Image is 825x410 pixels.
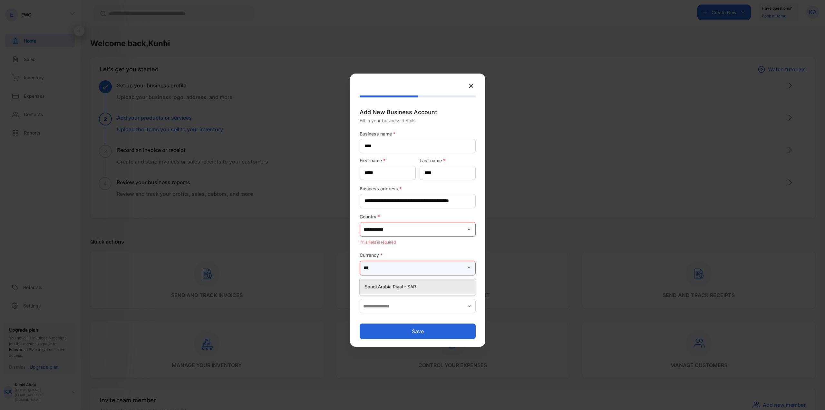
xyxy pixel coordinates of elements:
label: Currency [360,252,476,258]
p: Add New Business Account [360,108,476,116]
label: Business address [360,185,476,192]
label: First name [360,157,416,164]
p: Saudi Arabia Riyal - SAR [365,283,473,290]
label: Country [360,213,476,220]
p: Fill in your business details [360,117,476,124]
p: This field is required [360,238,476,246]
button: Save [360,324,476,339]
label: Last name [420,157,476,164]
p: This field is required [360,277,476,285]
label: Business name [360,130,476,137]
